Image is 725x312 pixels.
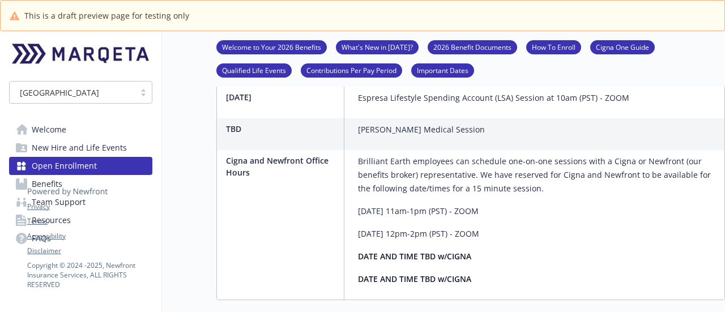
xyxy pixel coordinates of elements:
[9,139,152,157] a: New Hire and Life Events
[9,157,152,175] a: Open Enrollment
[411,65,474,75] a: Important Dates
[15,87,129,99] span: [GEOGRAPHIC_DATA]
[358,251,471,262] strong: DATE AND TIME TBD w/CIGNA
[9,121,152,139] a: Welcome
[358,91,629,105] p: Espresa Lifestyle Spending Account (LSA) Session at 10am (PST) - ZOOM
[590,41,655,52] a: Cigna One Guide
[27,246,152,256] a: Disclaimer
[216,65,292,75] a: Qualified Life Events
[358,204,720,218] p: [DATE] 11am-1pm (PST) - ZOOM
[32,157,97,175] span: Open Enrollment
[428,41,517,52] a: 2026 Benefit Documents
[216,41,327,52] a: Welcome to Your 2026 Benefits
[9,193,152,211] a: Team Support
[32,139,127,157] span: New Hire and Life Events
[9,175,152,193] a: Benefits
[301,65,402,75] a: Contributions Per Pay Period
[358,227,720,241] p: [DATE] 12pm-2pm (PST) - ZOOM
[226,155,339,178] p: Cigna and Newfront Office Hours
[358,155,720,195] p: Brilliant Earth employees can schedule one-on-one sessions with a Cigna or Newfront (our benefits...
[9,211,152,229] a: Resources
[226,91,339,103] p: [DATE]
[27,216,152,226] a: Terms
[20,87,99,99] span: [GEOGRAPHIC_DATA]
[27,231,152,241] a: Accessibility
[526,41,581,52] a: How To Enroll
[9,229,152,247] a: FAQs
[226,123,339,135] p: TBD
[27,202,152,212] a: Privacy
[27,260,152,289] p: Copyright © 2024 - 2025 , Newfront Insurance Services, ALL RIGHTS RESERVED
[358,123,485,136] p: [PERSON_NAME] Medical Session
[32,121,66,139] span: Welcome
[24,10,189,22] span: This is a draft preview page for testing only
[336,41,419,52] a: What's New in [DATE]?
[358,273,471,284] strong: DATE AND TIME TBD w/CIGNA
